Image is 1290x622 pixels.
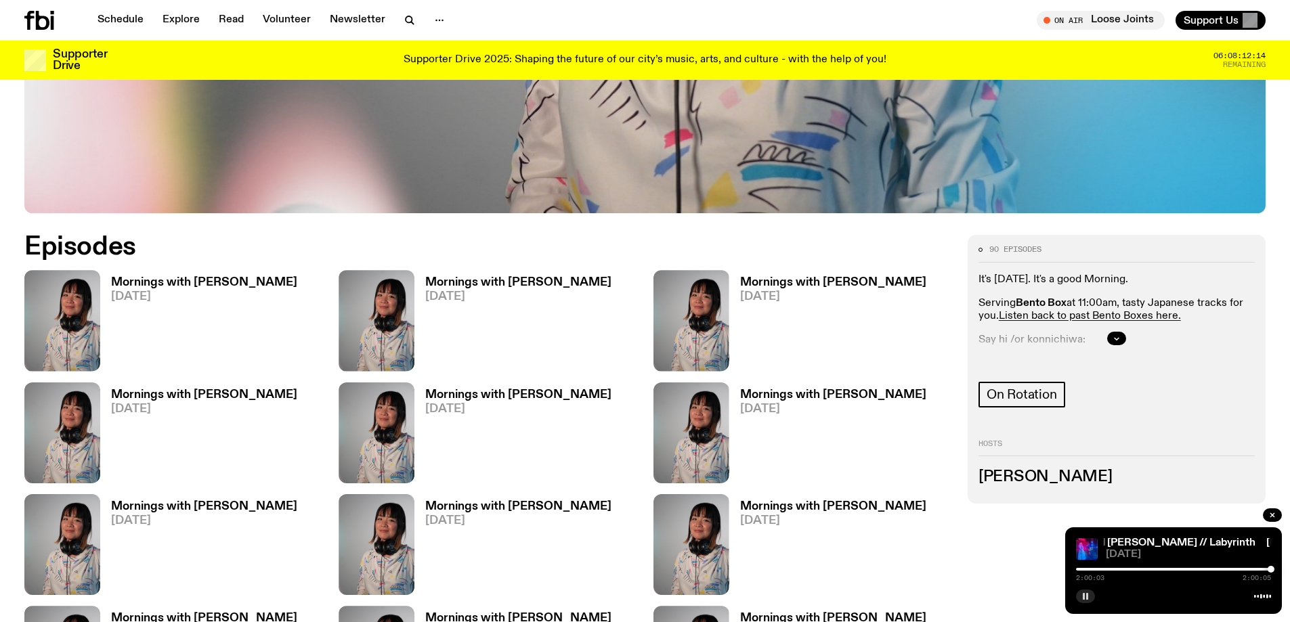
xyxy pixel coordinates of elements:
[414,389,611,483] a: Mornings with [PERSON_NAME][DATE]
[653,382,729,483] img: Kana Frazer is smiling at the camera with her head tilted slightly to her left. She wears big bla...
[653,494,729,595] img: Kana Frazer is smiling at the camera with her head tilted slightly to her left. She wears big bla...
[24,235,846,259] h2: Episodes
[999,311,1181,321] a: Listen back to past Bento Boxes here.
[979,470,1255,485] h3: [PERSON_NAME]
[1223,61,1266,68] span: Remaining
[211,11,252,30] a: Read
[425,389,611,401] h3: Mornings with [PERSON_NAME]
[979,382,1065,407] a: On Rotation
[24,382,100,483] img: Kana Frazer is smiling at the camera with her head tilted slightly to her left. She wears big bla...
[111,515,297,527] span: [DATE]
[1176,11,1266,30] button: Support Us
[425,515,611,527] span: [DATE]
[425,501,611,512] h3: Mornings with [PERSON_NAME]
[1016,298,1067,309] strong: Bento Box
[111,403,297,415] span: [DATE]
[979,273,1255,286] p: It's [DATE]. It's a good Morning.
[111,501,297,512] h3: Mornings with [PERSON_NAME]
[729,277,926,371] a: Mornings with [PERSON_NAME][DATE]
[100,389,297,483] a: Mornings with [PERSON_NAME][DATE]
[740,515,926,527] span: [DATE]
[339,270,414,371] img: Kana Frazer is smiling at the camera with her head tilted slightly to her left. She wears big bla...
[653,270,729,371] img: Kana Frazer is smiling at the camera with her head tilted slightly to her left. She wears big bla...
[1076,538,1098,560] img: Labyrinth
[24,494,100,595] img: Kana Frazer is smiling at the camera with her head tilted slightly to her left. She wears big bla...
[989,246,1041,253] span: 90 episodes
[425,291,611,303] span: [DATE]
[1037,11,1165,30] button: On AirLoose Joints
[740,403,926,415] span: [DATE]
[414,277,611,371] a: Mornings with [PERSON_NAME][DATE]
[729,501,926,595] a: Mornings with [PERSON_NAME][DATE]
[414,501,611,595] a: Mornings with [PERSON_NAME][DATE]
[100,277,297,371] a: Mornings with [PERSON_NAME][DATE]
[729,389,926,483] a: Mornings with [PERSON_NAME][DATE]
[154,11,208,30] a: Explore
[979,297,1255,323] p: Serving at 11:00am, tasty Japanese tracks for you.
[404,54,886,66] p: Supporter Drive 2025: Shaping the future of our city’s music, arts, and culture - with the help o...
[100,501,297,595] a: Mornings with [PERSON_NAME][DATE]
[111,389,297,401] h3: Mornings with [PERSON_NAME]
[339,382,414,483] img: Kana Frazer is smiling at the camera with her head tilted slightly to her left. She wears big bla...
[1213,52,1266,60] span: 06:08:12:14
[255,11,319,30] a: Volunteer
[425,277,611,288] h3: Mornings with [PERSON_NAME]
[740,501,926,512] h3: Mornings with [PERSON_NAME]
[339,494,414,595] img: Kana Frazer is smiling at the camera with her head tilted slightly to her left. She wears big bla...
[1243,575,1271,581] span: 2:00:05
[740,277,926,288] h3: Mornings with [PERSON_NAME]
[53,49,107,72] h3: Supporter Drive
[867,537,1255,548] a: [DATE] Lunch with [PERSON_NAME] Upfold and [PERSON_NAME] // Labyrinth
[979,440,1255,456] h2: Hosts
[1184,14,1239,26] span: Support Us
[111,277,297,288] h3: Mornings with [PERSON_NAME]
[740,389,926,401] h3: Mornings with [PERSON_NAME]
[1076,575,1104,581] span: 2:00:03
[1106,550,1271,560] span: [DATE]
[425,403,611,415] span: [DATE]
[987,387,1057,402] span: On Rotation
[24,270,100,371] img: Kana Frazer is smiling at the camera with her head tilted slightly to her left. She wears big bla...
[740,291,926,303] span: [DATE]
[111,291,297,303] span: [DATE]
[89,11,152,30] a: Schedule
[322,11,393,30] a: Newsletter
